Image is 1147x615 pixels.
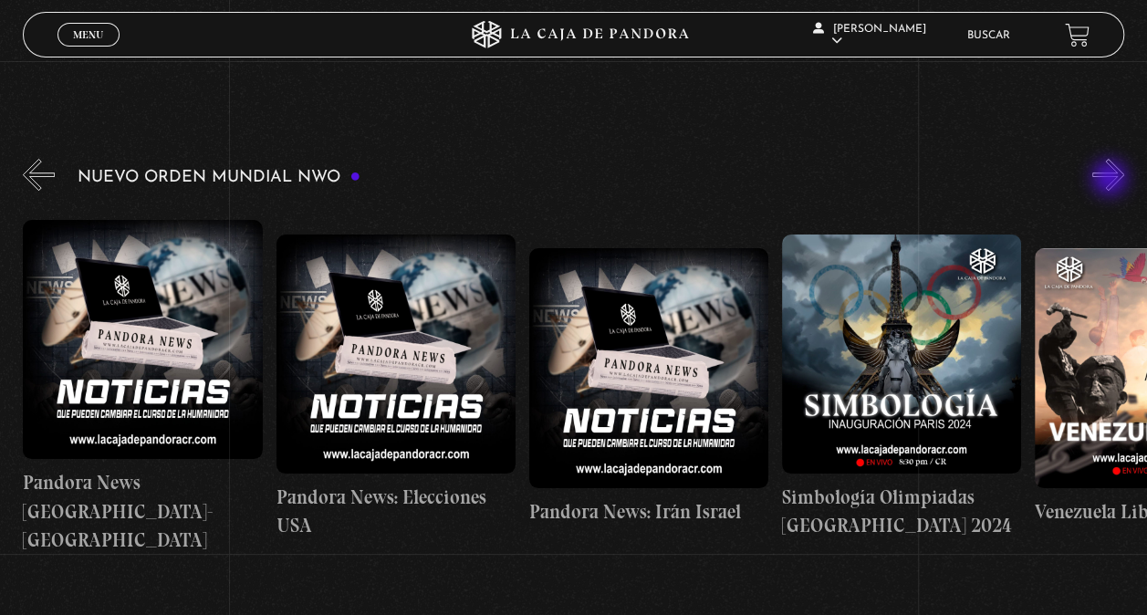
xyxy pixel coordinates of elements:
span: [PERSON_NAME] [812,24,925,47]
a: Pandora News: Elecciones USA [276,204,516,570]
a: Simbología Olimpiadas [GEOGRAPHIC_DATA] 2024 [782,204,1021,570]
a: View your shopping cart [1065,23,1090,47]
h4: Pandora News [GEOGRAPHIC_DATA]-[GEOGRAPHIC_DATA] [23,468,262,555]
a: Pandora News: Irán Israel [529,204,768,570]
h3: Nuevo Orden Mundial NWO [78,169,360,186]
button: Next [1092,159,1124,191]
span: Menu [73,29,103,40]
h4: Pandora News: Elecciones USA [276,483,516,540]
h4: Simbología Olimpiadas [GEOGRAPHIC_DATA] 2024 [782,483,1021,540]
span: Cerrar [68,45,110,57]
h4: Pandora News: Irán Israel [529,497,768,526]
a: Pandora News [GEOGRAPHIC_DATA]-[GEOGRAPHIC_DATA] [23,204,262,570]
a: Buscar [967,30,1010,41]
button: Previous [23,159,55,191]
